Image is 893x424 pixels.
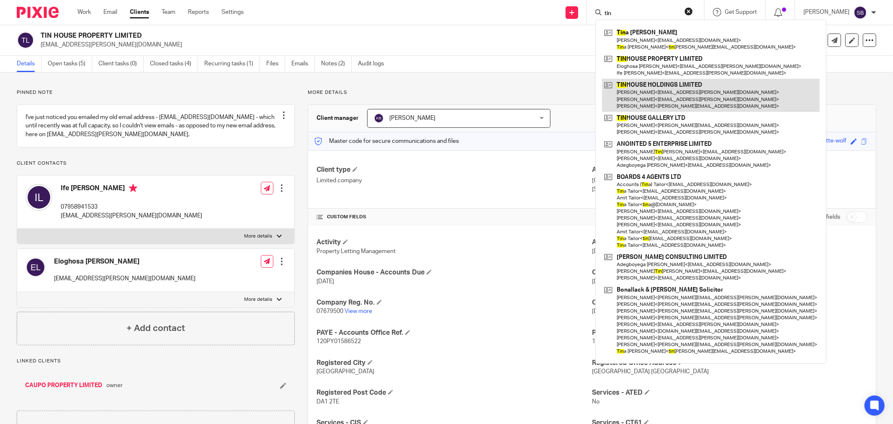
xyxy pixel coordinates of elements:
[317,165,592,174] h4: Client type
[604,10,679,18] input: Search
[17,89,295,96] p: Pinned note
[317,399,339,405] span: DA1 2TE
[162,8,175,16] a: Team
[26,257,46,277] img: svg%3E
[61,212,202,220] p: [EMAIL_ADDRESS][PERSON_NAME][DOMAIN_NAME]
[592,369,709,375] span: [GEOGRAPHIC_DATA] [GEOGRAPHIC_DATA]
[54,274,196,283] p: [EMAIL_ADDRESS][PERSON_NAME][DOMAIN_NAME]
[17,7,59,18] img: Pixie
[592,388,867,397] h4: Services - ATED
[317,176,592,185] p: Limited company
[41,31,618,40] h2: TIN HOUSE PROPERTY LIMITED
[61,203,202,211] p: 07958941533
[308,89,876,96] p: More details
[592,268,867,277] h4: Company Incorporated On
[317,359,592,367] h4: Registered City
[592,298,867,307] h4: Confirmation Statement Date
[126,322,185,335] h4: + Add contact
[17,160,295,167] p: Client contacts
[129,184,137,192] i: Primary
[854,6,867,19] img: svg%3E
[317,328,592,337] h4: PAYE - Accounts Office Ref.
[317,214,592,220] h4: CUSTOM FIELDS
[317,279,334,284] span: [DATE]
[77,8,91,16] a: Work
[592,185,867,194] p: [STREET_ADDRESS]
[592,339,628,344] span: 120/UB74784
[389,115,435,121] span: [PERSON_NAME]
[685,7,693,16] button: Clear
[17,358,295,365] p: Linked clients
[592,176,867,185] p: [GEOGRAPHIC_DATA]
[150,56,198,72] a: Closed tasks (4)
[592,165,867,174] h4: Address
[98,56,144,72] a: Client tasks (0)
[592,279,610,284] span: [DATE]
[41,41,762,49] p: [EMAIL_ADDRESS][PERSON_NAME][DOMAIN_NAME]
[221,8,244,16] a: Settings
[317,114,359,122] h3: Client manager
[54,257,196,266] h4: Eloghosa [PERSON_NAME]
[26,184,52,211] img: svg%3E
[592,308,610,314] span: [DATE]
[48,56,92,72] a: Open tasks (5)
[592,359,867,367] h4: Registered Office Address
[592,238,867,247] h4: AML - Last Check Date
[317,238,592,247] h4: Activity
[592,248,610,254] span: [DATE]
[266,56,285,72] a: Files
[130,8,149,16] a: Clients
[345,308,372,314] a: View more
[358,56,390,72] a: Audit logs
[321,56,352,72] a: Notes (2)
[317,298,592,307] h4: Company Reg. No.
[25,381,102,390] a: CAUPO PROPERTY LIMITED
[592,399,600,405] span: No
[592,328,867,337] h4: PAYE - Employer Reference
[314,137,459,145] p: Master code for secure communications and files
[103,8,117,16] a: Email
[374,113,384,123] img: svg%3E
[317,339,361,344] span: 120PY01586522
[317,369,374,375] span: [GEOGRAPHIC_DATA]
[17,31,34,49] img: svg%3E
[317,268,592,277] h4: Companies House - Accounts Due
[291,56,315,72] a: Emails
[244,296,273,303] p: More details
[725,9,757,15] span: Get Support
[204,56,260,72] a: Recurring tasks (1)
[188,8,209,16] a: Reports
[317,388,592,397] h4: Registered Post Code
[106,381,123,390] span: owner
[17,56,41,72] a: Details
[317,308,343,314] span: 07679500
[61,184,202,194] h4: Ife [PERSON_NAME]
[244,233,273,240] p: More details
[803,8,849,16] p: [PERSON_NAME]
[317,248,396,254] span: Property Letting Management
